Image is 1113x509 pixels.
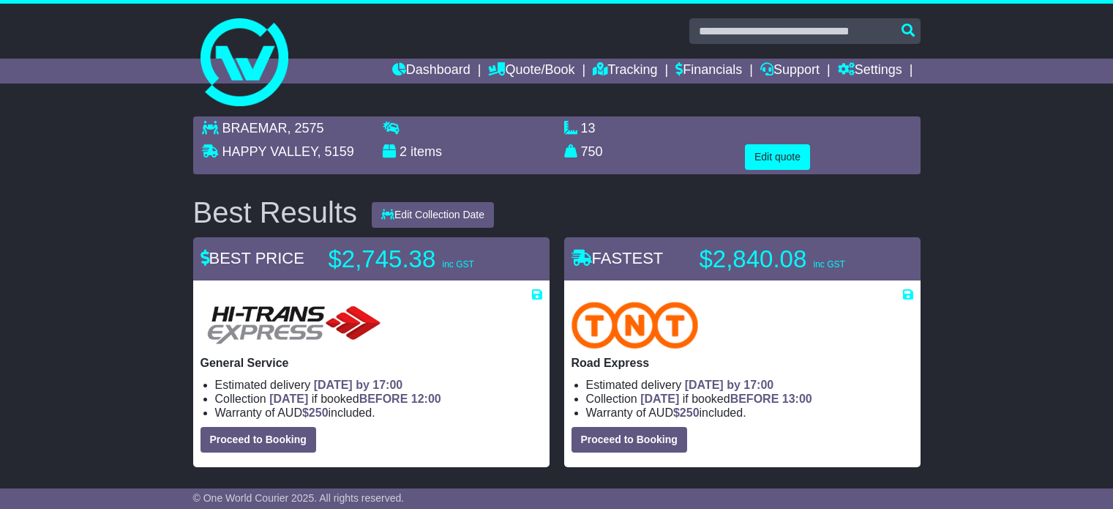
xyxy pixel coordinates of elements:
[730,393,779,405] span: BEFORE
[640,393,679,405] span: [DATE]
[215,392,542,406] li: Collection
[581,121,596,135] span: 13
[700,245,882,274] p: $2,840.08
[314,379,403,391] span: [DATE] by 17:00
[411,144,442,159] span: items
[372,202,494,228] button: Edit Collection Date
[222,121,288,135] span: BRAEMAR
[745,144,810,170] button: Edit quote
[680,406,700,419] span: 250
[673,406,700,419] span: $
[201,249,304,267] span: BEST PRICE
[201,302,388,349] img: HiTrans: General Service
[201,356,542,370] p: General Service
[309,406,329,419] span: 250
[400,144,407,159] span: 2
[302,406,329,419] span: $
[572,302,699,349] img: TNT Domestic: Road Express
[640,393,812,405] span: if booked
[318,144,354,159] span: , 5159
[222,144,318,159] span: HAPPY VALLEY
[488,59,574,83] a: Quote/Book
[186,196,365,229] div: Best Results
[813,259,844,270] span: inc GST
[593,59,657,83] a: Tracking
[572,427,687,453] button: Proceed to Booking
[760,59,820,83] a: Support
[269,393,308,405] span: [DATE]
[685,379,774,391] span: [DATE] by 17:00
[288,121,324,135] span: , 2575
[581,144,603,159] span: 750
[838,59,902,83] a: Settings
[359,393,408,405] span: BEFORE
[201,427,316,453] button: Proceed to Booking
[193,492,405,504] span: © One World Courier 2025. All rights reserved.
[392,59,471,83] a: Dashboard
[215,406,542,420] li: Warranty of AUD included.
[586,392,913,406] li: Collection
[675,59,742,83] a: Financials
[782,393,812,405] span: 13:00
[586,406,913,420] li: Warranty of AUD included.
[215,378,542,392] li: Estimated delivery
[411,393,441,405] span: 12:00
[442,259,473,270] span: inc GST
[269,393,441,405] span: if booked
[329,245,511,274] p: $2,745.38
[572,356,913,370] p: Road Express
[572,249,664,267] span: FASTEST
[586,378,913,392] li: Estimated delivery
